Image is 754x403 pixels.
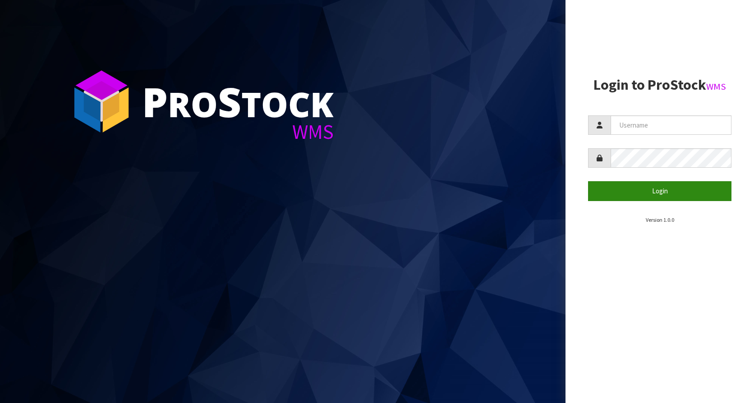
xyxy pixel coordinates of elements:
[588,181,731,201] button: Login
[218,74,241,129] span: S
[611,115,731,135] input: Username
[68,68,135,135] img: ProStock Cube
[142,122,334,142] div: WMS
[706,81,726,92] small: WMS
[142,74,168,129] span: P
[588,77,731,93] h2: Login to ProStock
[142,81,334,122] div: ro tock
[646,216,674,223] small: Version 1.0.0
